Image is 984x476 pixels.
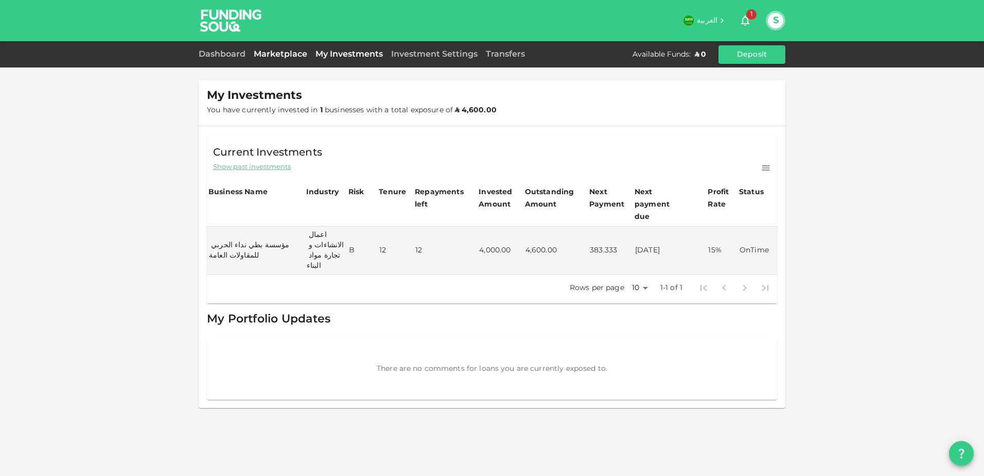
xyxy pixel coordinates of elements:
a: Dashboard [199,50,250,58]
td: OnTime [737,227,777,275]
div: Next payment due [635,186,686,223]
div: Status [739,186,764,198]
div: Tenure [379,186,406,198]
td: مؤسسة بطي نداء الحربي للمقاولات العامة [207,227,305,275]
div: Next Payment [589,186,631,211]
strong: ʢ 4,600.00 [455,107,497,114]
a: Marketplace [250,50,311,58]
button: 1 [735,10,755,31]
td: 4,600.00 [523,227,588,275]
td: [DATE] [633,227,706,275]
td: اعمال الانشاءات و تجارة مواد البناء [305,227,347,275]
div: ʢ 0 [695,49,706,60]
p: 1-1 of 1 [660,283,682,293]
td: 4,000.00 [477,227,523,275]
div: Risk [348,186,364,198]
div: Profit Rate [708,186,736,211]
span: 1 [746,9,757,20]
div: Outstanding Amount [525,186,576,211]
span: Current Investments [213,145,322,161]
td: 383.333 [588,227,633,275]
p: Rows per page [570,283,624,293]
strong: 1 [320,107,323,114]
button: question [949,441,974,466]
button: Deposit [718,45,785,64]
span: Show past investments [213,162,291,172]
span: العربية [697,17,717,24]
div: Repayments left [415,186,466,211]
span: There are no comments for loans you are currently exposed to. [377,365,607,372]
div: Invested Amount [479,186,521,211]
td: 12 [413,227,477,275]
div: Industry [306,186,339,198]
div: 10 [627,281,652,296]
div: Business Name [208,186,268,198]
a: My Investments [311,50,387,58]
button: S [768,13,783,28]
span: My Portfolio Updates [207,314,330,325]
td: 15% [706,227,737,275]
a: Transfers [482,50,529,58]
div: Available Funds : [632,49,691,60]
a: Investment Settings [387,50,482,58]
td: 12 [377,227,413,275]
img: flag-sa.b9a346574cdc8950dd34b50780441f57.svg [683,15,694,26]
td: B [347,227,377,275]
span: You have currently invested in businesses with a total exposure of [207,107,497,114]
span: My Investments [207,89,302,103]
